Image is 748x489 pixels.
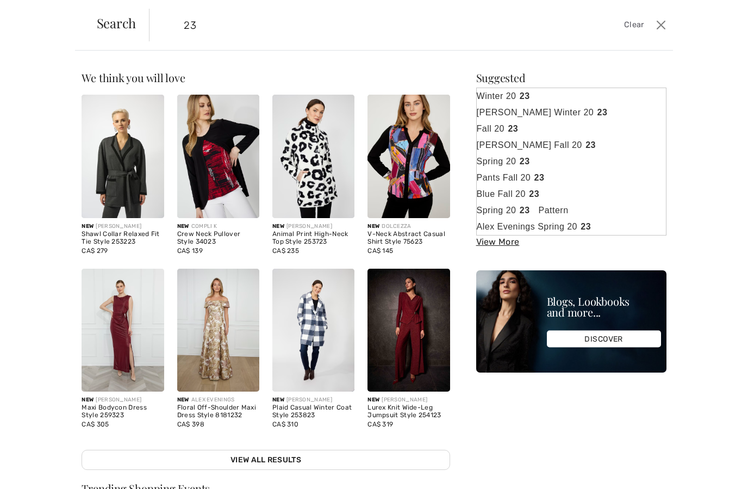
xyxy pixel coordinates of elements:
div: Crew Neck Pullover Style 34023 [177,231,259,246]
div: DOLCEZZA [367,222,450,231]
img: V-Neck Abstract Casual Shirt Style 75623. As sample [367,95,450,218]
div: Plaid Casual Winter Coat Style 253823 [272,404,354,419]
span: Clear [624,19,644,31]
a: Fall 2023 [477,121,666,137]
img: Maxi Bodycon Dress Style 259323. Bordeaux [82,269,164,392]
div: V-Neck Abstract Casual Shirt Style 75623 [367,231,450,246]
img: Floral Off-Shoulder Maxi Dress Style 8181232. Taupe [177,269,259,392]
div: Floral Off-Shoulder Maxi Dress Style 8181232 [177,404,259,419]
span: Search [97,16,136,29]
strong: 23 [582,139,604,151]
span: New [82,223,93,230]
div: [PERSON_NAME] [272,222,354,231]
a: Winter 2023 [477,88,666,104]
div: Animal Print High-Neck Top Style 253723 [272,231,354,246]
div: ALEX EVENINGS [177,396,259,404]
div: [PERSON_NAME] [82,396,164,404]
span: New [272,397,284,403]
a: Spring 2023 [477,153,666,170]
span: CA$ 319 [367,420,393,428]
div: Shawl Collar Relaxed Fit Tie Style 253223 [82,231,164,246]
span: New [367,397,379,403]
div: Maxi Bodycon Dress Style 259323 [82,404,164,419]
span: CA$ 279 [82,247,108,255]
img: Blogs, Lookbooks and more... [476,270,666,373]
img: Crew Neck Pullover Style 34023. As sample [177,95,259,218]
a: View All Results [82,450,450,470]
div: Blogs, Lookbooks and more... [547,296,661,318]
span: CA$ 305 [82,420,109,428]
a: Spring 2023Pattern [477,202,666,219]
strong: 23 [516,204,538,216]
div: COMPLI K [177,222,259,231]
span: CA$ 139 [177,247,203,255]
strong: 23 [531,171,553,184]
a: Pants Fall 2023 [477,170,666,186]
strong: 23 [577,220,600,233]
span: CA$ 235 [272,247,299,255]
input: TYPE TO SEARCH [176,9,533,41]
div: [PERSON_NAME] [272,396,354,404]
strong: 23 [526,188,548,200]
span: New [177,397,189,403]
div: [PERSON_NAME] [367,396,450,404]
span: CA$ 310 [272,420,298,428]
span: CA$ 398 [177,420,204,428]
a: [PERSON_NAME] Fall 2023 [477,137,666,153]
button: Close [653,16,669,34]
a: Alex Evenings Spring 2023 [477,219,666,235]
span: We think you will love [82,70,185,85]
a: Blue Fall 2023 [477,186,666,202]
img: Shawl Collar Relaxed Fit Tie Style 253223. Grey melange/black [82,95,164,218]
img: Lurex Knit Wide-Leg Jumpsuit Style 254123. Deep cherry [367,269,450,392]
span: New [177,223,189,230]
div: Lurex Knit Wide-Leg Jumpsuit Style 254123 [367,404,450,419]
strong: 23 [516,90,538,102]
div: DISCOVER [547,331,661,348]
strong: 23 [504,122,527,135]
div: Suggested [476,72,666,83]
span: New [272,223,284,230]
span: New [82,397,93,403]
div: [PERSON_NAME] [82,222,164,231]
a: [PERSON_NAME] Winter 2023 [477,104,666,121]
div: View More [476,236,666,249]
span: CA$ 145 [367,247,393,255]
strong: 23 [516,155,538,168]
img: Plaid Casual Winter Coat Style 253823. Blue/Off White [272,269,354,392]
strong: 23 [594,106,616,119]
img: Animal Print High-Neck Top Style 253723. Off White/Black [272,95,354,218]
span: New [367,223,379,230]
